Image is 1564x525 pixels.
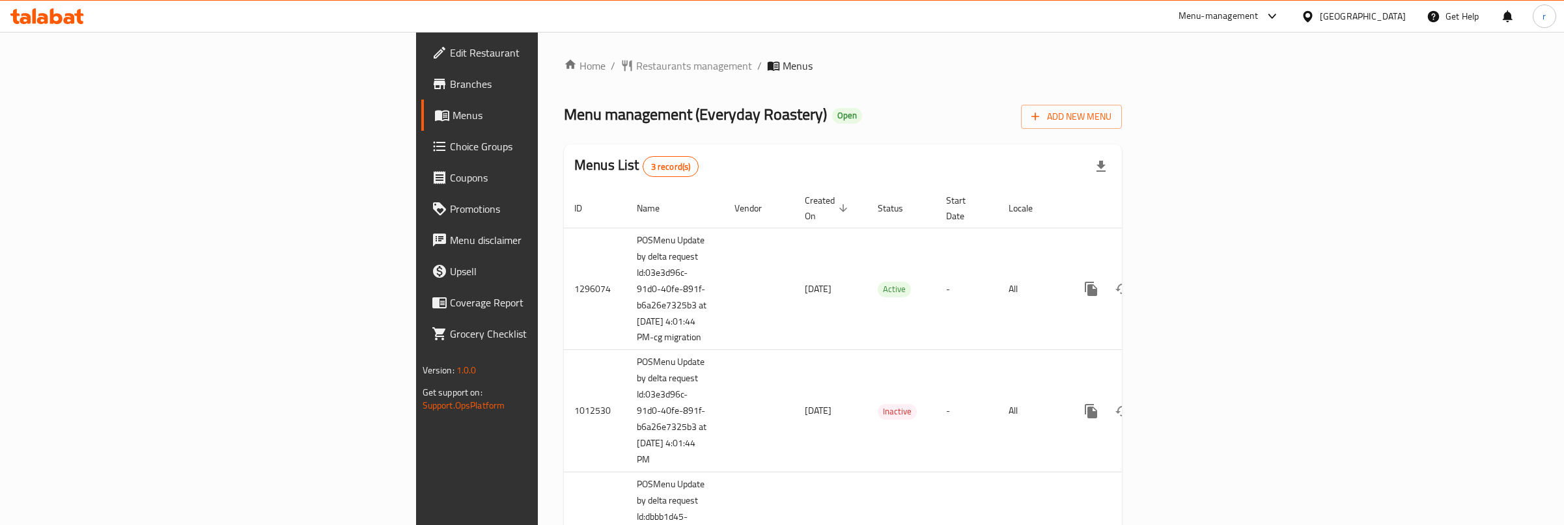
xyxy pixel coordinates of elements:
[936,228,998,350] td: -
[621,58,752,74] a: Restaurants management
[423,362,454,379] span: Version:
[878,282,911,297] div: Active
[450,139,667,154] span: Choice Groups
[636,58,752,74] span: Restaurants management
[421,68,677,100] a: Branches
[783,58,813,74] span: Menus
[1085,151,1117,182] div: Export file
[450,232,667,248] span: Menu disclaimer
[998,228,1065,350] td: All
[998,350,1065,472] td: All
[878,282,911,297] span: Active
[1107,273,1138,304] button: Change Status
[421,193,677,224] a: Promotions
[946,193,983,224] span: Start Date
[1076,273,1107,304] button: more
[805,280,831,297] span: [DATE]
[734,200,779,216] span: Vendor
[421,318,677,349] a: Grocery Checklist
[805,402,831,419] span: [DATE]
[450,326,667,342] span: Grocery Checklist
[832,110,862,121] span: Open
[423,384,482,401] span: Get support on:
[450,45,667,61] span: Edit Restaurant
[421,100,677,131] a: Menus
[643,156,699,177] div: Total records count
[453,107,667,123] span: Menus
[421,287,677,318] a: Coverage Report
[878,404,917,420] div: Inactive
[1021,105,1122,129] button: Add New Menu
[805,193,852,224] span: Created On
[1009,200,1050,216] span: Locale
[1076,396,1107,427] button: more
[450,295,667,310] span: Coverage Report
[643,161,699,173] span: 3 record(s)
[1179,8,1259,24] div: Menu-management
[564,58,1122,74] nav: breadcrumb
[1031,109,1111,125] span: Add New Menu
[757,58,762,74] li: /
[1065,189,1211,228] th: Actions
[421,224,677,256] a: Menu disclaimer
[574,200,599,216] span: ID
[637,200,677,216] span: Name
[1107,396,1138,427] button: Change Status
[421,37,677,68] a: Edit Restaurant
[1320,9,1406,23] div: [GEOGRAPHIC_DATA]
[423,397,505,414] a: Support.OpsPlatform
[456,362,477,379] span: 1.0.0
[450,201,667,217] span: Promotions
[450,76,667,92] span: Branches
[574,155,699,177] h2: Menus List
[450,170,667,185] span: Coupons
[1543,9,1546,23] span: r
[421,131,677,162] a: Choice Groups
[832,108,862,124] div: Open
[878,404,917,419] span: Inactive
[421,162,677,193] a: Coupons
[421,256,677,287] a: Upsell
[936,350,998,472] td: -
[878,200,920,216] span: Status
[450,263,667,279] span: Upsell
[564,100,827,129] span: Menu management ( Everyday Roastery )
